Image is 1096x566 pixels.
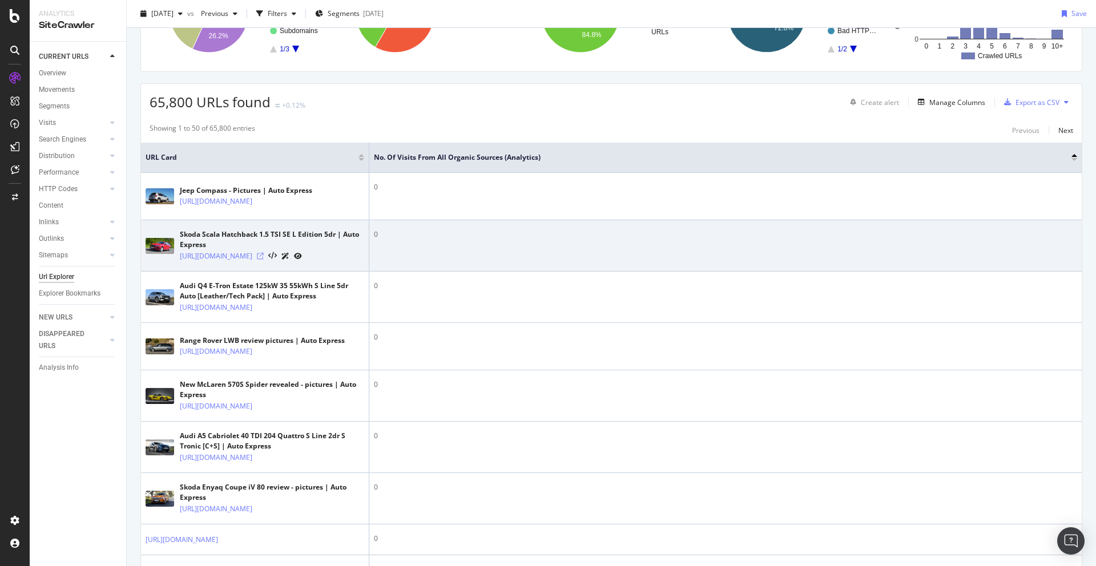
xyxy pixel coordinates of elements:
[136,5,187,23] button: [DATE]
[1016,98,1059,107] div: Export as CSV
[39,271,74,283] div: Url Explorer
[39,117,56,129] div: Visits
[39,150,107,162] a: Distribution
[39,100,118,112] a: Segments
[39,233,64,245] div: Outlinks
[268,252,277,260] button: View HTML Source
[39,134,107,145] a: Search Engines
[150,123,255,137] div: Showing 1 to 50 of 65,800 entries
[257,253,264,260] a: Visit Online Page
[39,312,107,324] a: NEW URLS
[294,250,302,262] a: URL Inspection
[39,362,79,374] div: Analysis Info
[1057,5,1087,23] button: Save
[39,288,118,300] a: Explorer Bookmarks
[180,185,312,196] div: Jeep Compass - Pictures | Auto Express
[938,42,942,50] text: 1
[39,200,118,212] a: Content
[913,95,985,109] button: Manage Columns
[39,67,66,79] div: Overview
[925,42,929,50] text: 0
[39,150,75,162] div: Distribution
[39,362,118,374] a: Analysis Info
[39,100,70,112] div: Segments
[39,167,79,179] div: Performance
[196,9,228,18] span: Previous
[951,42,955,50] text: 2
[374,431,1077,441] div: 0
[1042,42,1046,50] text: 9
[328,9,360,18] span: Segments
[915,35,919,43] text: 0
[39,117,107,129] a: Visits
[39,183,78,195] div: HTTP Codes
[146,338,174,354] img: main image
[146,491,174,507] img: main image
[180,229,364,250] div: Skoda Scala Hatchback 1.5 TSI SE L Edition 5dr | Auto Express
[180,196,252,207] a: [URL][DOMAIN_NAME]
[180,503,252,515] a: [URL][DOMAIN_NAME]
[146,289,174,305] img: main image
[187,9,196,18] span: vs
[978,52,1022,60] text: Crawled URLs
[311,5,388,23] button: Segments[DATE]
[374,533,1077,544] div: 0
[39,249,68,261] div: Sitemaps
[374,229,1077,240] div: 0
[1012,126,1039,135] div: Previous
[374,182,1077,192] div: 0
[374,281,1077,291] div: 0
[180,401,252,412] a: [URL][DOMAIN_NAME]
[774,24,793,32] text: 72.8%
[861,98,899,107] div: Create alert
[363,9,384,18] div: [DATE]
[39,51,107,63] a: CURRENT URLS
[180,281,364,301] div: Audi Q4 E-Tron Estate 125kW 35 55kWh S Line 5dr Auto [Leather/Tech Pack] | Auto Express
[39,84,118,96] a: Movements
[146,238,174,254] img: main image
[374,379,1077,390] div: 0
[180,379,364,400] div: New McLaren 570S Spider revealed - pictures | Auto Express
[1057,527,1085,555] div: Open Intercom Messenger
[845,93,899,111] button: Create alert
[146,152,356,163] span: URL Card
[977,42,981,50] text: 4
[1029,42,1033,50] text: 8
[150,92,271,111] span: 65,800 URLs found
[1058,126,1073,135] div: Next
[837,45,847,53] text: 1/2
[146,439,174,455] img: main image
[39,200,63,212] div: Content
[1051,42,1063,50] text: 10+
[651,28,668,36] text: URLs
[39,134,86,145] div: Search Engines
[39,233,107,245] a: Outlinks
[180,346,252,357] a: [URL][DOMAIN_NAME]
[280,27,318,35] text: Subdomains
[39,271,118,283] a: Url Explorer
[39,288,100,300] div: Explorer Bookmarks
[39,84,75,96] div: Movements
[39,312,72,324] div: NEW URLS
[180,250,252,262] a: [URL][DOMAIN_NAME]
[39,19,117,32] div: SiteCrawler
[180,335,345,346] div: Range Rover LWB review pictures | Auto Express
[39,328,96,352] div: DISAPPEARED URLS
[1058,123,1073,137] button: Next
[1003,42,1007,50] text: 6
[180,302,252,313] a: [URL][DOMAIN_NAME]
[39,216,107,228] a: Inlinks
[39,167,107,179] a: Performance
[196,5,242,23] button: Previous
[252,5,301,23] button: Filters
[146,534,218,545] a: [URL][DOMAIN_NAME]
[280,45,289,53] text: 1/3
[39,249,107,261] a: Sitemaps
[39,67,118,79] a: Overview
[180,452,252,463] a: [URL][DOMAIN_NAME]
[39,328,107,352] a: DISAPPEARED URLS
[209,32,228,40] text: 26.2%
[146,188,174,204] img: main image
[374,482,1077,492] div: 0
[1016,42,1020,50] text: 7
